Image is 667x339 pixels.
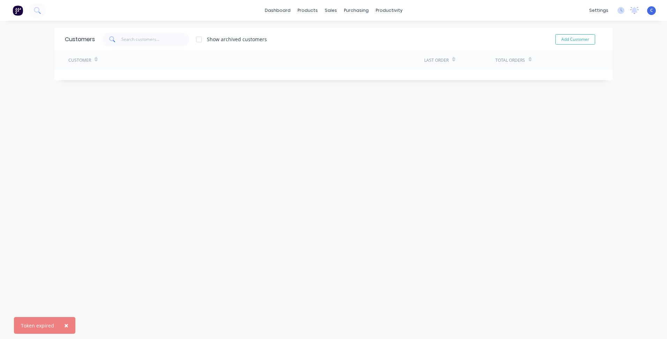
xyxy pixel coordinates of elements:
span: × [64,321,68,330]
div: purchasing [340,5,372,16]
input: Search customers... [121,32,189,46]
div: Customer [68,57,91,63]
span: C [650,7,653,14]
div: Last Order [424,57,449,63]
div: products [294,5,321,16]
a: dashboard [261,5,294,16]
div: Total Orders [495,57,525,63]
button: Add Customer [555,34,595,45]
div: productivity [372,5,406,16]
div: Show archived customers [207,36,267,43]
div: Token expired [21,322,54,329]
button: Close [57,317,75,334]
div: Customers [65,35,95,44]
div: sales [321,5,340,16]
img: Factory [13,5,23,16]
div: settings [586,5,612,16]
